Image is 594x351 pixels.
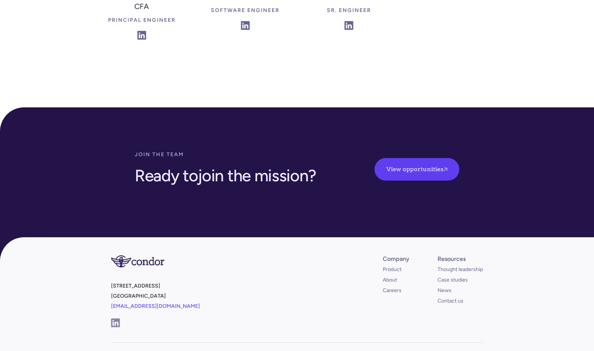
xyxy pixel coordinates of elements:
[374,158,459,181] a: View opportunities
[111,281,294,317] p: [STREET_ADDRESS] [GEOGRAPHIC_DATA]
[438,266,483,273] a: Thought leadership
[383,266,402,273] a: Product
[383,287,402,294] a: Careers
[211,4,280,17] div: Software Engineer
[105,14,179,27] div: Principal Engineer
[111,303,200,309] a: [EMAIL_ADDRESS][DOMAIN_NAME]
[438,276,468,284] a: Case studies
[438,287,451,294] a: News
[135,162,316,186] h2: Ready to
[383,276,397,284] a: About
[198,166,316,185] span: join the mission?
[383,255,409,263] div: Company
[438,297,463,305] a: Contact us
[135,147,316,162] div: Join the team
[438,255,466,263] div: Resources
[444,167,447,172] span: 
[319,4,379,17] div: Sr. Engineer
